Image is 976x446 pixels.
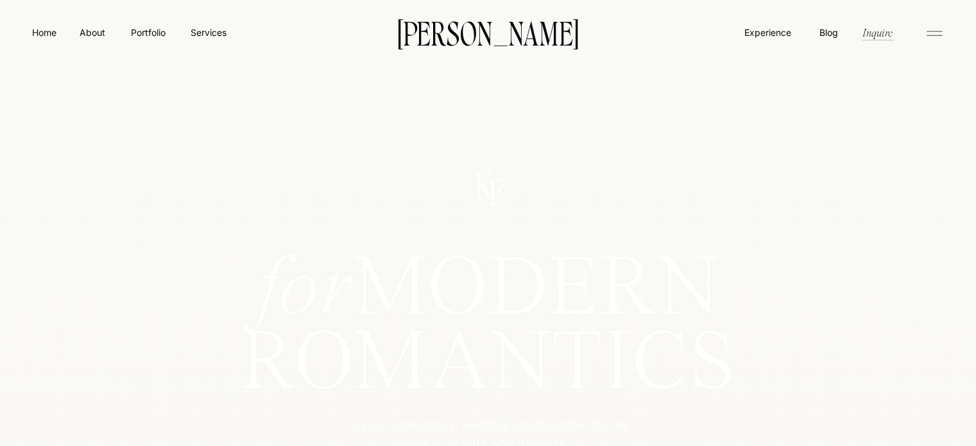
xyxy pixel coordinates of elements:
[743,26,792,39] a: Experience
[30,26,59,39] a: Home
[194,253,783,315] h1: MODERN
[479,175,514,207] p: F
[125,26,171,39] a: Portfolio
[466,167,501,200] p: K
[257,249,354,333] i: for
[194,328,783,398] h1: ROMANTICS
[861,25,894,40] a: Inquire
[189,26,227,39] a: Services
[378,19,599,46] a: [PERSON_NAME]
[816,26,841,39] a: Blog
[78,26,107,39] a: About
